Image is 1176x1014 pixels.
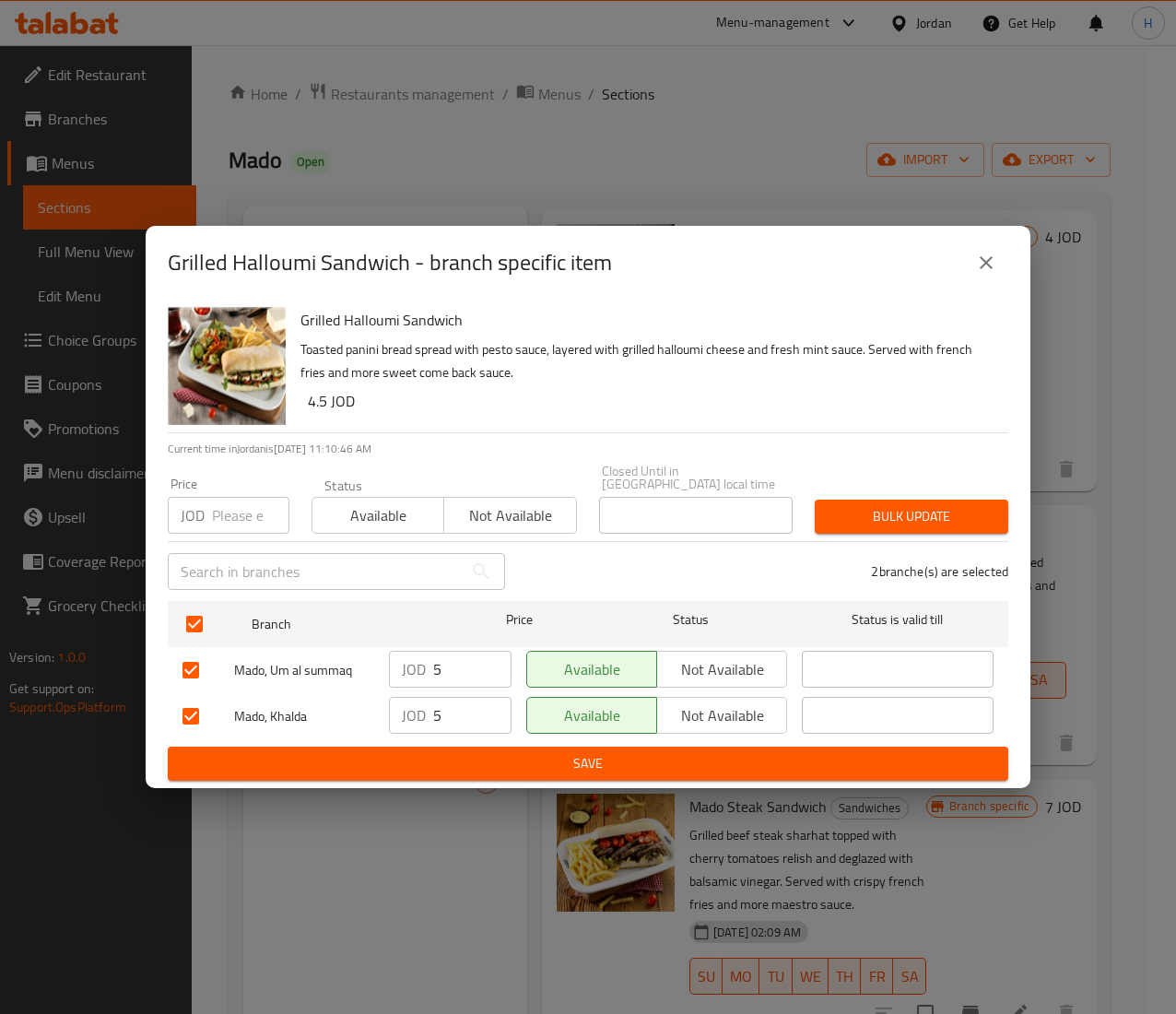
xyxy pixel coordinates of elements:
[181,504,205,526] p: JOD
[664,656,780,683] span: Not available
[535,656,650,683] span: Available
[815,500,1008,534] button: Bulk update
[168,747,1008,781] button: Save
[656,697,787,734] button: Not available
[300,338,994,384] p: Toasted panini bread spread with pesto sauce, layered with grilled halloumi cheese and fresh mint...
[402,658,426,680] p: JOD
[312,497,444,534] button: Available
[168,441,1008,457] p: Current time in Jordan is [DATE] 11:10:46 AM
[168,248,612,277] h2: Grilled Halloumi Sandwich - branch specific item
[300,307,994,333] h6: Grilled Halloumi Sandwich
[308,388,994,414] h6: 4.5 JOD
[535,702,650,729] span: Available
[252,613,443,636] span: Branch
[168,307,286,425] img: Grilled Halloumi Sandwich
[802,608,994,631] span: Status is valid till
[212,497,289,534] input: Please enter price
[526,697,657,734] button: Available
[234,659,374,682] span: Mado, Um al summaq
[458,608,581,631] span: Price
[443,497,576,534] button: Not available
[871,562,1008,581] p: 2 branche(s) are selected
[234,705,374,728] span: Mado, Khalda
[656,651,787,688] button: Not available
[964,241,1008,285] button: close
[829,505,994,528] span: Bulk update
[452,502,569,529] span: Not available
[320,502,437,529] span: Available
[595,608,787,631] span: Status
[526,651,657,688] button: Available
[433,651,512,688] input: Please enter price
[182,752,994,775] span: Save
[664,702,780,729] span: Not available
[433,697,512,734] input: Please enter price
[168,553,463,590] input: Search in branches
[402,704,426,726] p: JOD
